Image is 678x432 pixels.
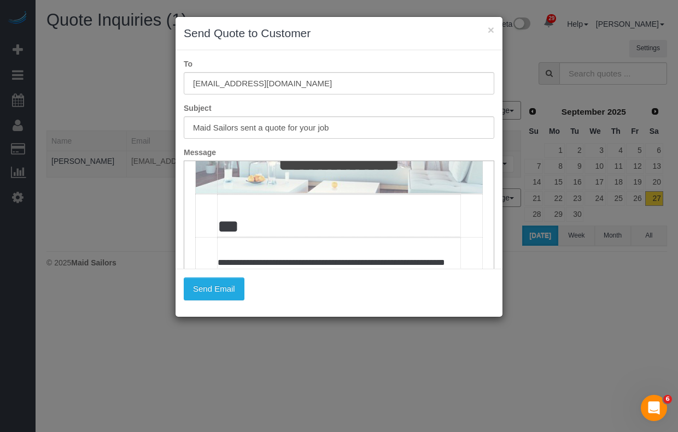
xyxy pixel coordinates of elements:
iframe: Rich Text Editor, editor1 [184,161,494,332]
button: Send Email [184,277,244,300]
button: × [488,24,494,35]
label: Message [176,147,502,158]
input: To [184,72,494,94]
span: 6 [663,395,672,404]
label: To [176,58,502,69]
label: Subject [176,103,502,114]
input: Subject [184,116,494,139]
h3: Send Quote to Customer [184,25,494,42]
iframe: Intercom live chat [641,395,667,421]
